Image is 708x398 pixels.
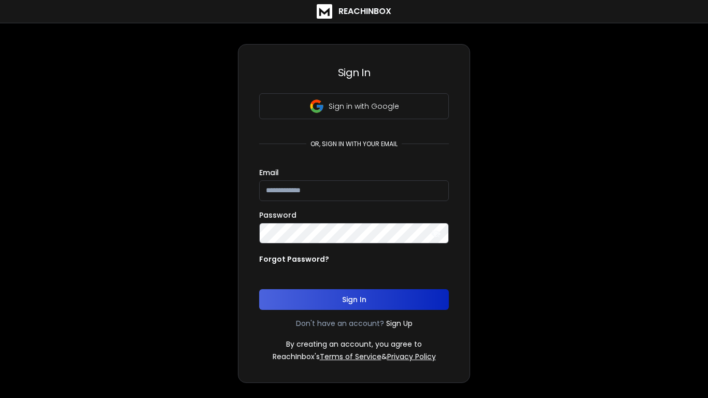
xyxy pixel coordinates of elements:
a: Sign Up [386,318,413,329]
button: Sign In [259,289,449,310]
label: Email [259,169,279,176]
a: ReachInbox [317,4,391,19]
p: or, sign in with your email [306,140,402,148]
p: Don't have an account? [296,318,384,329]
h1: ReachInbox [338,5,391,18]
p: ReachInbox's & [273,351,436,362]
img: logo [317,4,332,19]
a: Privacy Policy [387,351,436,362]
p: Sign in with Google [329,101,399,111]
label: Password [259,211,296,219]
p: Forgot Password? [259,254,329,264]
a: Terms of Service [320,351,381,362]
p: By creating an account, you agree to [286,339,422,349]
button: Sign in with Google [259,93,449,119]
h3: Sign In [259,65,449,80]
